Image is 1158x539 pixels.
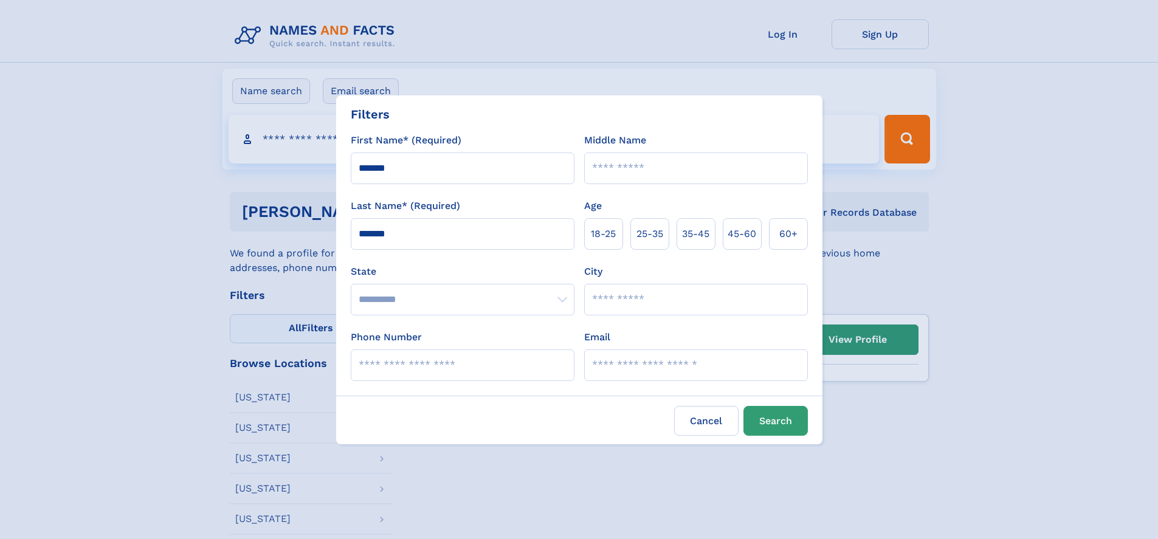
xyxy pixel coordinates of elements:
[674,406,739,436] label: Cancel
[591,227,616,241] span: 18‑25
[584,133,646,148] label: Middle Name
[682,227,709,241] span: 35‑45
[351,105,390,123] div: Filters
[779,227,798,241] span: 60+
[351,199,460,213] label: Last Name* (Required)
[728,227,756,241] span: 45‑60
[584,199,602,213] label: Age
[743,406,808,436] button: Search
[351,133,461,148] label: First Name* (Required)
[584,264,602,279] label: City
[584,330,610,345] label: Email
[636,227,663,241] span: 25‑35
[351,264,574,279] label: State
[351,330,422,345] label: Phone Number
